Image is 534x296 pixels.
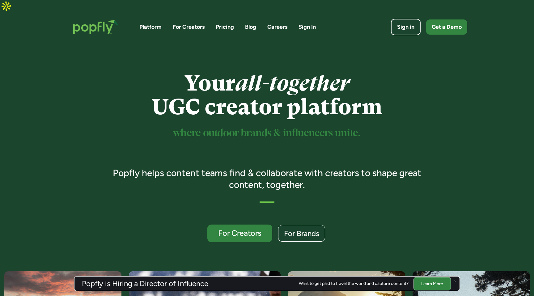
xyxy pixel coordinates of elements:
div: For Creators [213,229,266,237]
a: Platform [139,23,162,31]
a: Blog [245,23,256,31]
sup: where outdoor brands & influencers unite. [173,129,361,138]
a: home [67,14,125,40]
div: Sign in [397,23,414,31]
h3: Popfly is Hiring a Director of Influence [82,280,208,287]
em: all-together [235,71,350,96]
a: Pricing [216,23,234,31]
div: Want to get paid to travel the world and capture content? [299,281,409,286]
a: For Creators [207,225,272,242]
div: For Brands [284,230,319,237]
a: For Creators [173,23,205,31]
a: For Brands [278,225,325,242]
h1: Your UGC creator platform [104,71,430,119]
div: Get a Demo [432,23,462,31]
a: Sign In [299,23,316,31]
h3: Popfly helps content teams find & collaborate with creators to shape great content, together. [104,167,430,190]
a: Get a Demo [426,19,467,35]
a: Careers [267,23,287,31]
a: Learn More [413,277,451,290]
a: Sign in [391,19,421,35]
